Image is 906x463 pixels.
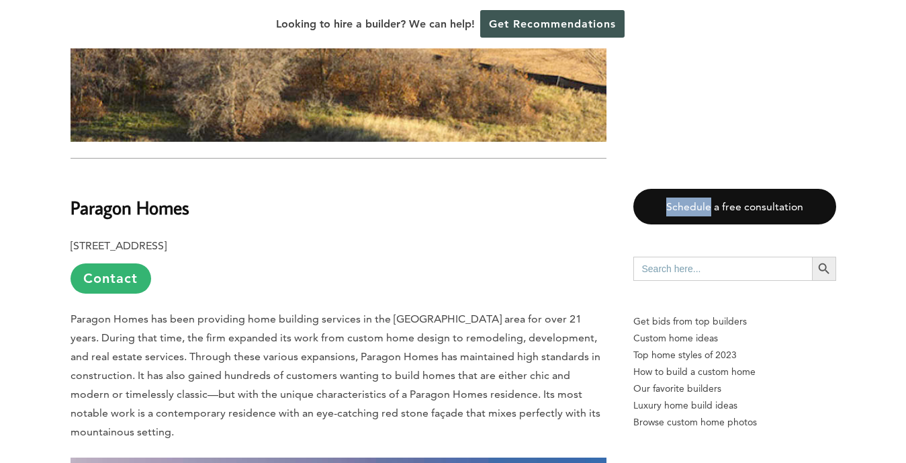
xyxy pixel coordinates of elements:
input: Search here... [633,257,812,281]
a: Our favorite builders [633,380,836,397]
a: How to build a custom home [633,364,836,380]
svg: Search [817,261,831,276]
a: Get Recommendations [480,10,625,38]
a: Top home styles of 2023 [633,347,836,364]
p: Get bids from top builders [633,313,836,330]
a: Schedule a free consultation [633,189,836,224]
a: Luxury home build ideas [633,397,836,414]
b: [STREET_ADDRESS] [71,239,167,252]
a: Custom home ideas [633,330,836,347]
a: Contact [71,263,151,294]
iframe: Drift Widget Chat Controller [648,366,890,447]
b: Paragon Homes [71,196,189,219]
span: Paragon Homes has been providing home building services in the [GEOGRAPHIC_DATA] area for over 21... [71,312,600,438]
a: Browse custom home photos [633,414,836,431]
